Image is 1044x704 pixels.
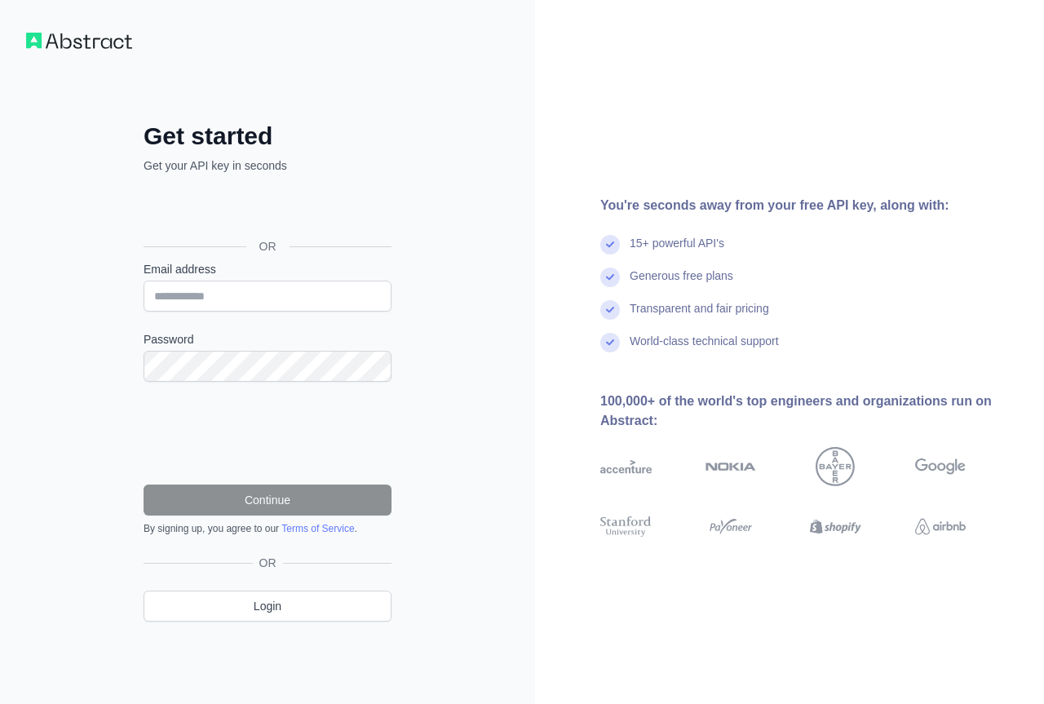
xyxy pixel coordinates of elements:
p: Get your API key in seconds [144,157,391,174]
button: Continue [144,485,391,516]
img: check mark [600,300,620,320]
img: Workflow [26,33,132,49]
img: shopify [810,514,861,539]
img: google [915,447,967,486]
img: stanford university [600,514,652,539]
div: 15+ powerful API's [630,235,724,268]
div: Generous free plans [630,268,733,300]
label: Password [144,331,391,348]
img: airbnb [915,514,967,539]
div: By signing up, you agree to our . [144,522,391,535]
img: bayer [816,447,855,486]
span: OR [253,555,283,571]
h2: Get started [144,122,391,151]
img: check mark [600,268,620,287]
img: check mark [600,333,620,352]
div: World-class technical support [630,333,779,365]
a: Login [144,591,391,622]
div: You're seconds away from your free API key, along with: [600,196,1018,215]
div: Transparent and fair pricing [630,300,769,333]
img: check mark [600,235,620,255]
label: Email address [144,261,391,277]
iframe: Sign in with Google Button [135,192,396,228]
a: Terms of Service [281,523,354,534]
img: nokia [706,447,757,486]
img: accenture [600,447,652,486]
div: 100,000+ of the world's top engineers and organizations run on Abstract: [600,392,1018,431]
span: OR [246,238,290,255]
iframe: reCAPTCHA [144,401,391,465]
img: payoneer [706,514,757,539]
